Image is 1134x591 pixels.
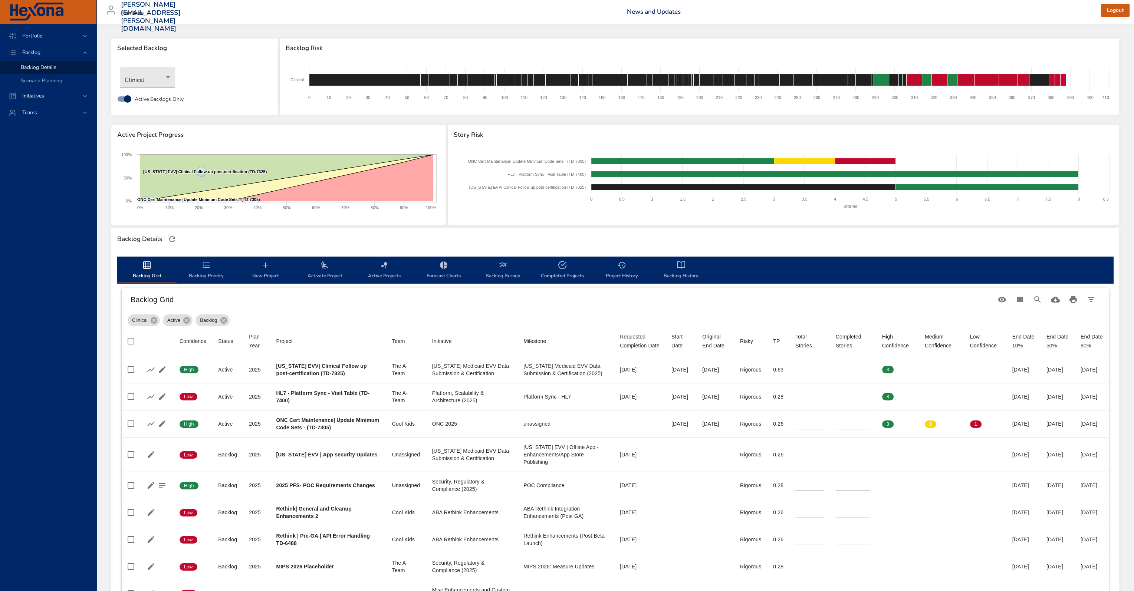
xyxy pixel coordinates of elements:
[1087,95,1093,100] text: 400
[716,95,722,100] text: 210
[218,337,233,346] div: Status
[1012,332,1035,350] div: End Date 10%
[180,482,198,489] span: High
[740,366,761,373] div: Rigorous
[181,261,231,280] span: Backlog Priority
[657,95,664,100] text: 180
[432,362,512,377] div: [US_STATE] Medicaid EVV Data Submission & Certification
[483,95,487,100] text: 90
[1012,482,1035,489] div: [DATE]
[620,536,660,543] div: [DATE]
[180,536,197,543] span: Low
[627,7,681,16] a: News and Updates
[598,95,605,100] text: 150
[218,536,237,543] div: Backlog
[180,509,197,516] span: Low
[559,95,566,100] text: 130
[145,534,157,545] button: Edit Project Details
[1081,536,1103,543] div: [DATE]
[882,366,894,373] span: 3
[341,205,349,210] text: 70%
[16,109,43,116] span: Teams
[1046,393,1069,400] div: [DATE]
[432,447,512,462] div: [US_STATE] Medicaid EVV Data Submission & Certification
[925,421,936,427] span: 1
[145,561,157,572] button: Edit Project Details
[21,77,62,84] span: Scenario Planning
[218,337,237,346] span: Status
[276,452,377,458] b: [US_STATE] EVV | App security Updates
[925,332,958,350] span: Medium Confidence
[463,95,467,100] text: 80
[180,366,198,373] span: High
[1046,482,1069,489] div: [DATE]
[432,337,452,346] div: Sort
[365,95,370,100] text: 30
[834,197,836,201] text: 4
[618,95,625,100] text: 160
[16,32,49,39] span: Portfolio
[276,482,375,488] b: 2025 PFS- POC Requirements Changes
[773,337,780,346] div: Sort
[218,393,237,400] div: Active
[1046,536,1069,543] div: [DATE]
[1012,451,1035,458] div: [DATE]
[145,480,157,491] button: Edit Project Details
[143,169,267,174] text: [US_STATE] EVV| Clinical Follow up post-certification (TD-7325)
[1029,291,1046,308] button: Search
[619,197,624,201] text: 0.5
[773,337,783,346] span: TP
[124,176,132,180] text: 50%
[620,482,660,489] div: [DATE]
[392,420,420,427] div: Cool Kids
[620,451,660,458] div: [DATE]
[740,482,761,489] div: Rigorous
[163,314,193,326] div: Active
[1067,95,1074,100] text: 390
[702,366,728,373] div: [DATE]
[813,95,820,100] text: 260
[157,480,168,491] button: Project Notes
[1078,197,1080,201] text: 8
[1046,332,1069,350] div: End Date 50%
[180,393,197,400] span: Low
[145,418,157,429] button: Show Burnup
[1017,197,1019,201] text: 7
[523,337,546,346] div: Sort
[392,536,420,543] div: Cool Kids
[115,233,164,245] div: Backlog Details
[312,205,320,210] text: 60%
[523,532,608,547] div: Rethink Enhancements (Post Beta Launch)
[620,509,660,516] div: [DATE]
[249,451,264,458] div: 2025
[432,420,512,427] div: ONC 2025
[16,92,50,99] span: Initiatives
[392,482,420,489] div: Unassigned
[523,443,608,466] div: [US_STATE] EVV | Offline App - Enhancements/App Store Publishing
[523,393,608,400] div: Platform Sync - HL7
[702,332,728,350] span: Original End Date
[137,197,260,202] text: ONC Cert Maintenance| Update Minimum Code Sets - (TD-7305)
[735,95,742,100] text: 220
[740,337,753,346] div: Risky
[882,332,913,350] span: High Confidence
[180,337,206,346] div: Confidence
[1008,95,1015,100] text: 360
[385,95,389,100] text: 40
[970,332,1000,350] div: Sort
[1082,291,1100,308] button: Filter Table
[400,205,408,210] text: 90%
[1028,95,1035,100] text: 370
[1064,291,1082,308] button: Print
[523,505,608,520] div: ABA Rethink Integration Enhancements (Post GA)
[712,197,714,201] text: 2
[579,95,586,100] text: 140
[117,131,440,139] span: Active Project Progress
[523,337,608,346] span: Milestone
[404,95,409,100] text: 50
[882,393,894,400] span: 8
[218,509,237,516] div: Backlog
[117,257,1113,283] div: backlog-tab
[276,337,293,346] div: Sort
[157,418,168,429] button: Edit Project Details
